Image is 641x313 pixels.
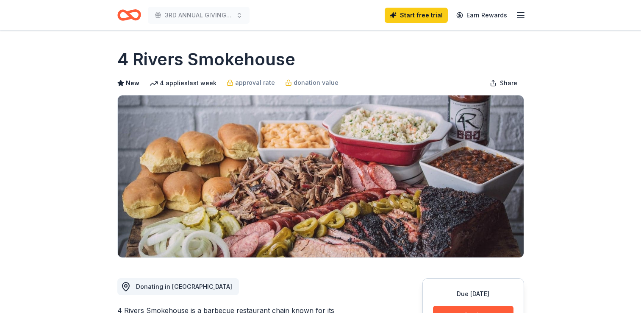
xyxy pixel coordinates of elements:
span: 3RD ANNUAL GIVING THANKS IN THE COMMUNITY OUTREACH [165,10,233,20]
h1: 4 Rivers Smokehouse [117,48,295,71]
span: approval rate [235,78,275,88]
img: Image for 4 Rivers Smokehouse [118,95,524,257]
div: Due [DATE] [433,289,513,299]
span: Donating in [GEOGRAPHIC_DATA] [136,283,232,290]
button: Share [483,75,524,92]
span: Share [500,78,517,88]
a: donation value [285,78,339,88]
button: 3RD ANNUAL GIVING THANKS IN THE COMMUNITY OUTREACH [148,7,250,24]
a: Start free trial [385,8,448,23]
span: donation value [294,78,339,88]
span: New [126,78,139,88]
div: 4 applies last week [150,78,216,88]
a: Home [117,5,141,25]
a: Earn Rewards [451,8,512,23]
a: approval rate [227,78,275,88]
